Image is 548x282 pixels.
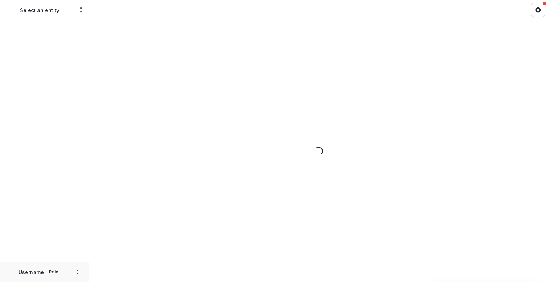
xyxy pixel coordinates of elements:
button: Get Help [531,3,545,17]
p: Username [19,268,44,276]
p: Select an entity [20,6,59,14]
button: More [73,268,82,276]
button: Open entity switcher [76,3,86,17]
p: Role [47,269,61,275]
